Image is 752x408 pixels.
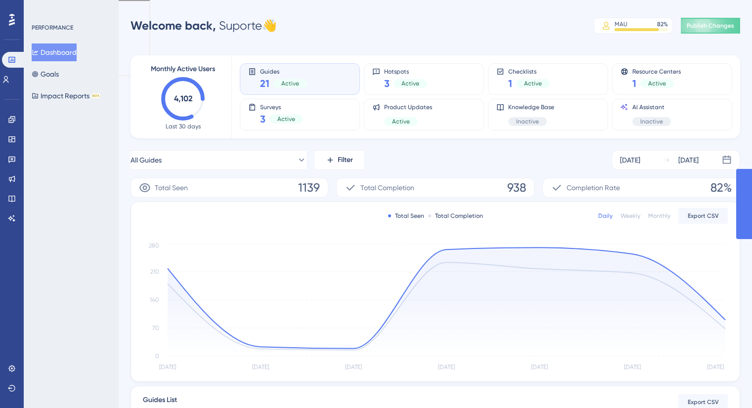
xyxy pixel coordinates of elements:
div: 82 % [657,20,668,28]
tspan: 70 [152,325,159,331]
span: 1 [632,77,636,90]
div: MAU [615,20,627,28]
tspan: [DATE] [252,364,269,370]
div: Weekly [620,212,640,220]
div: [DATE] [620,154,640,166]
span: Total Seen [155,182,188,194]
span: Active [277,115,295,123]
div: Monthly [648,212,670,220]
button: Dashboard [32,43,77,61]
span: Guides [260,68,307,75]
tspan: [DATE] [707,364,724,370]
span: 21 [260,77,269,90]
span: Completion Rate [567,182,620,194]
button: Goals [32,65,59,83]
span: Active [401,80,419,87]
tspan: [DATE] [624,364,641,370]
span: 1139 [298,180,320,196]
span: 938 [507,180,526,196]
button: Impact ReportsBETA [32,87,100,105]
span: Publish Changes [687,22,734,30]
div: Total Seen [388,212,424,220]
span: Last 30 days [166,122,201,130]
span: Active [281,80,299,87]
div: PERFORMANCE [32,24,73,32]
span: Welcome back, [131,18,216,33]
span: All Guides [131,154,162,166]
div: Daily [598,212,613,220]
div: BETA [91,93,100,98]
tspan: [DATE] [438,364,455,370]
tspan: 280 [149,242,159,249]
span: Export CSV [688,398,719,406]
span: 3 [384,77,390,90]
span: Active [392,118,410,125]
button: All Guides [131,150,307,170]
button: Filter [314,150,364,170]
div: [DATE] [678,154,699,166]
span: 1 [508,77,512,90]
span: Knowledge Base [508,103,554,111]
span: AI Assistant [632,103,671,111]
tspan: [DATE] [531,364,548,370]
tspan: 210 [150,268,159,275]
tspan: [DATE] [345,364,362,370]
span: Export CSV [688,212,719,220]
tspan: [DATE] [159,364,176,370]
button: Export CSV [678,208,728,224]
span: Checklists [508,68,550,75]
span: Filter [338,154,353,166]
span: Active [648,80,666,87]
span: Resource Centers [632,68,681,75]
span: Monthly Active Users [151,63,215,75]
text: 4,102 [174,94,192,103]
span: Inactive [640,118,663,125]
div: Total Completion [428,212,483,220]
button: Publish Changes [681,18,740,34]
div: Suporte 👋 [131,18,277,34]
tspan: 0 [155,353,159,360]
tspan: 140 [150,296,159,303]
span: 3 [260,112,265,126]
span: Total Completion [360,182,414,194]
span: Active [524,80,542,87]
span: 82% [710,180,732,196]
span: Inactive [516,118,539,125]
span: Surveys [260,103,303,110]
iframe: UserGuiding AI Assistant Launcher [710,369,740,399]
span: Product Updates [384,103,432,111]
span: Hotspots [384,68,427,75]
